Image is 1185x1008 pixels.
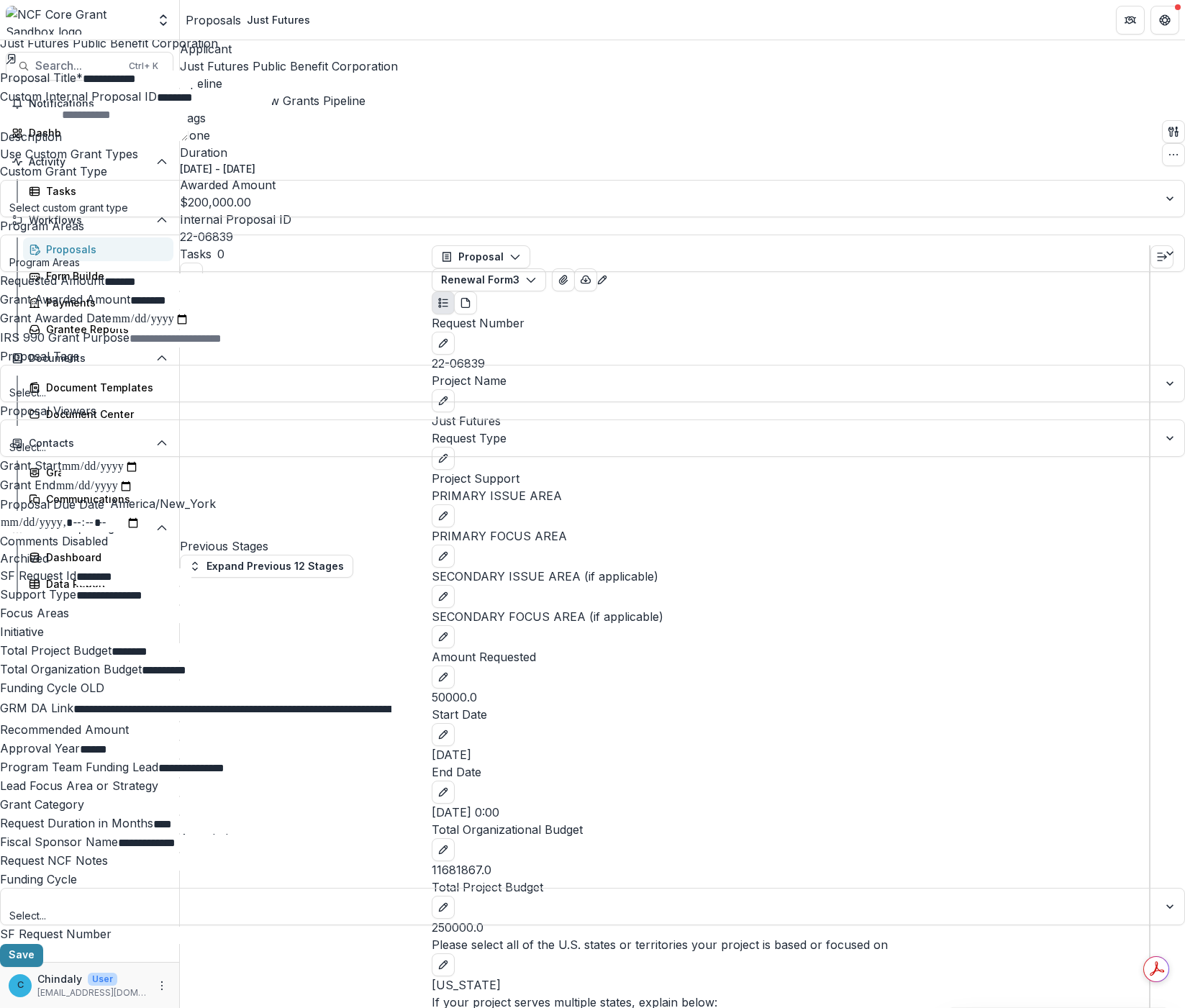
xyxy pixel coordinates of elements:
[9,908,598,923] div: Select...
[186,9,316,30] nav: breadcrumb
[110,497,216,511] span: America/New_York
[9,385,598,400] div: Select...
[186,12,241,29] div: Proposals
[9,200,639,215] div: Select custom grant type
[153,6,173,35] button: Open entity switcher
[1116,6,1145,35] button: Partners
[9,255,615,270] div: Program Areas
[1150,6,1179,35] button: Get Help
[9,440,598,455] div: Select...
[247,12,310,27] div: Just Futures
[6,6,147,35] img: NCF Core Grant Sandbox logo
